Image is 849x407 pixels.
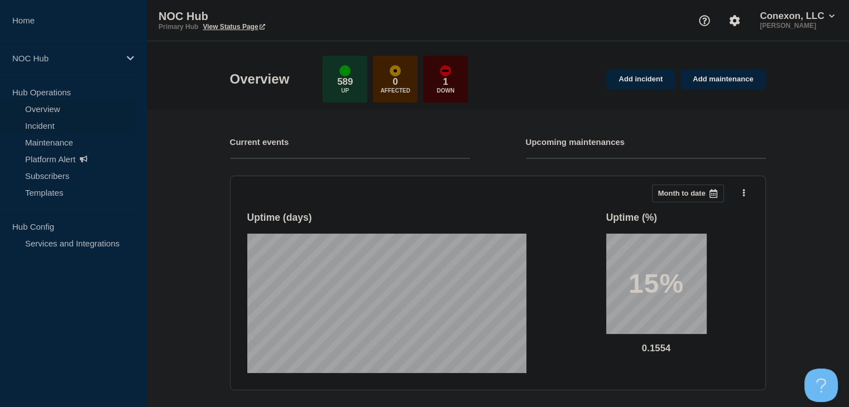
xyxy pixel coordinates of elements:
iframe: Help Scout Beacon - Open [804,369,838,402]
h1: Overview [230,71,290,87]
p: 1 [443,76,448,88]
button: Conexon, LLC [757,11,837,22]
p: Month to date [658,189,706,197]
a: Add maintenance [680,69,765,90]
a: Add incident [606,69,675,90]
div: up [339,65,351,76]
div: down [440,65,451,76]
p: Up [341,88,349,94]
a: View Status Page [203,23,265,31]
p: 589 [337,76,353,88]
p: 0.1554 [606,343,707,354]
p: Affected [381,88,410,94]
button: Account settings [723,9,746,32]
button: Month to date [652,185,724,202]
h4: Current events [230,137,289,147]
p: [PERSON_NAME] [757,22,837,30]
p: NOC Hub [159,10,382,23]
div: affected [390,65,401,76]
p: NOC Hub [12,54,119,63]
p: 0 [393,76,398,88]
p: Down [437,88,454,94]
h3: Uptime ( % ) [606,212,658,224]
p: Primary Hub [159,23,198,31]
p: 15% [629,270,684,297]
h3: Uptime ( days ) [247,212,312,224]
button: Support [693,9,716,32]
h4: Upcoming maintenances [526,137,625,147]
